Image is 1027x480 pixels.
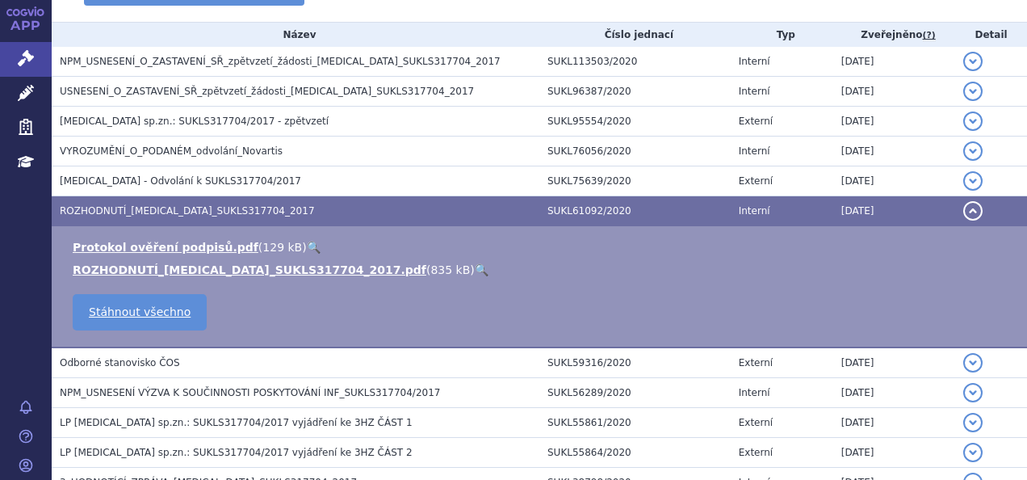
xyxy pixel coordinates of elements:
button: detail [963,201,983,221]
a: ROZHODNUTÍ_[MEDICAL_DATA]_SUKLS317704_2017.pdf [73,263,426,276]
td: [DATE] [833,47,955,77]
button: detail [963,383,983,402]
td: [DATE] [833,408,955,438]
span: Interní [739,205,770,217]
span: Odborné stanovisko ČOS [60,357,180,368]
span: Externí [739,417,773,428]
abbr: (?) [923,30,936,41]
li: ( ) [73,239,1011,255]
span: Externí [739,175,773,187]
td: SUKL76056/2020 [539,137,731,166]
span: LP Kisqali sp.zn.: SUKLS317704/2017 vyjádření ke 3HZ ČÁST 1 [60,417,413,428]
td: [DATE] [833,166,955,196]
a: Protokol ověření podpisů.pdf [73,241,258,254]
span: Externí [739,447,773,458]
span: USNESENÍ_O_ZASTAVENÍ_SŘ_zpětvzetí_žádosti_KISQALI_SUKLS317704_2017 [60,86,474,97]
td: SUKL113503/2020 [539,47,731,77]
span: Kisqali - Odvolání k SUKLS317704/2017 [60,175,301,187]
span: NPM_USNESENÍ VÝZVA K SOUČINNOSTI POSKYTOVÁNÍ INF_SUKLS317704/2017 [60,387,440,398]
button: detail [963,171,983,191]
td: SUKL55864/2020 [539,438,731,468]
td: SUKL61092/2020 [539,196,731,226]
span: Externí [739,116,773,127]
td: SUKL96387/2020 [539,77,731,107]
span: Interní [739,387,770,398]
span: Interní [739,145,770,157]
td: [DATE] [833,77,955,107]
td: [DATE] [833,137,955,166]
span: 129 kB [262,241,302,254]
td: [DATE] [833,438,955,468]
th: Název [52,23,539,47]
span: Interní [739,86,770,97]
th: Zveřejněno [833,23,955,47]
td: [DATE] [833,347,955,378]
span: Externí [739,357,773,368]
td: [DATE] [833,378,955,408]
button: detail [963,141,983,161]
td: [DATE] [833,196,955,226]
button: detail [963,52,983,71]
button: detail [963,353,983,373]
td: SUKL75639/2020 [539,166,731,196]
span: Interní [739,56,770,67]
a: Stáhnout všechno [73,294,207,331]
th: Číslo jednací [539,23,731,47]
span: ROZHODNUTÍ_KISQALI_SUKLS317704_2017 [60,205,315,217]
td: SUKL56289/2020 [539,378,731,408]
a: 🔍 [307,241,321,254]
span: LP Kisqali sp.zn.: SUKLS317704/2017 vyjádření ke 3HZ ČÁST 2 [60,447,413,458]
li: ( ) [73,262,1011,278]
td: SUKL55861/2020 [539,408,731,438]
button: detail [963,82,983,101]
span: 835 kB [430,263,470,276]
span: Kisqali sp.zn.: SUKLS317704/2017 - zpětvzetí [60,116,329,127]
th: Detail [955,23,1027,47]
td: SUKL95554/2020 [539,107,731,137]
th: Typ [731,23,833,47]
span: NPM_USNESENÍ_O_ZASTAVENÍ_SŘ_zpětvzetí_žádosti_KISQALI_SUKLS317704_2017 [60,56,501,67]
td: SUKL59316/2020 [539,347,731,378]
span: VYROZUMĚNÍ_O_PODANÉM_odvolání_Novartis [60,145,283,157]
a: 🔍 [475,263,488,276]
button: detail [963,112,983,131]
button: detail [963,413,983,432]
td: [DATE] [833,107,955,137]
button: detail [963,443,983,462]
